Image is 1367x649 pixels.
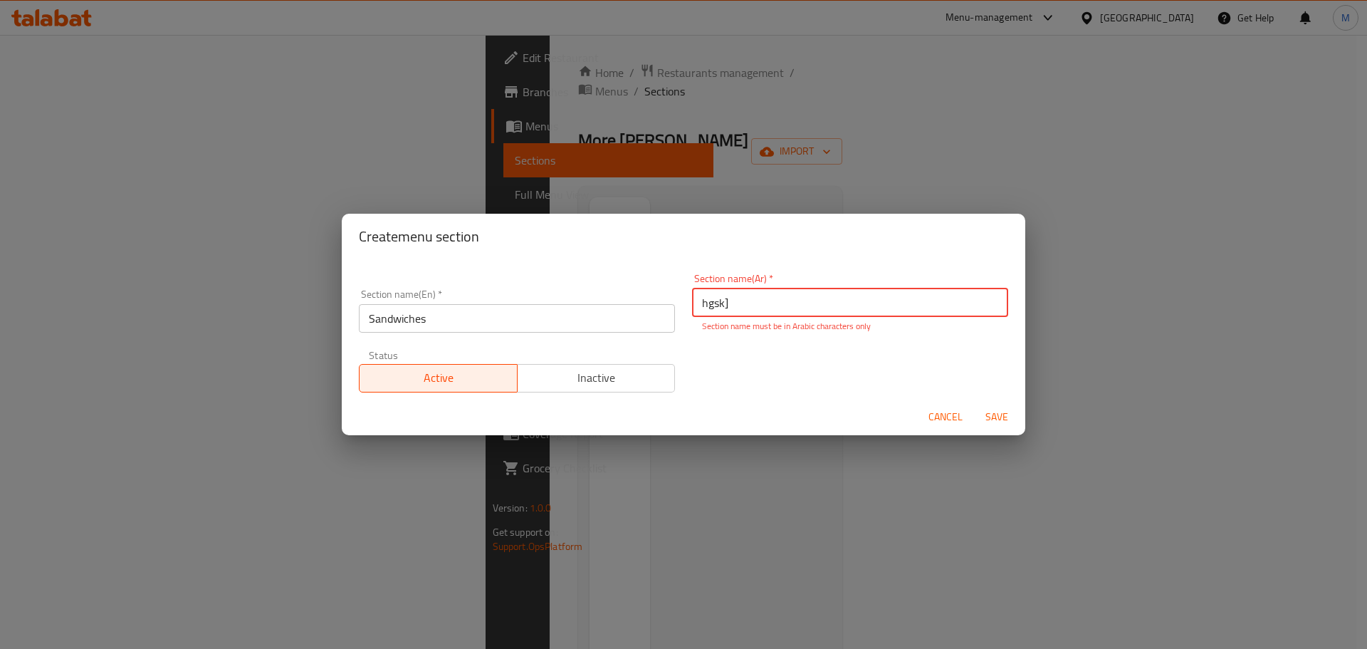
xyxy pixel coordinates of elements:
[692,289,1008,317] input: Please enter section name(ar)
[359,225,1008,248] h2: Create menu section
[523,368,670,388] span: Inactive
[702,320,998,333] p: Section name must be in Arabic characters only
[980,408,1014,426] span: Save
[928,408,963,426] span: Cancel
[359,364,518,393] button: Active
[365,368,512,388] span: Active
[359,304,675,333] input: Please enter section name(en)
[974,404,1020,430] button: Save
[517,364,676,393] button: Inactive
[923,404,968,430] button: Cancel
